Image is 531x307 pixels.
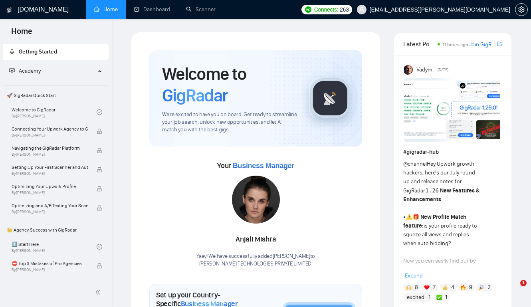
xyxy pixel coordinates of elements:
span: Navigating the GigRadar Platform [12,144,88,152]
span: 9 [469,283,472,291]
iframe: Intercom live chat [504,280,523,299]
h1: # gigradar-hub [403,148,502,156]
span: 7 [433,283,436,291]
span: rocket [9,49,15,54]
span: Academy [9,67,41,74]
img: 🔥 [460,285,466,290]
span: check-circle [97,244,102,250]
span: [DATE] [438,66,448,73]
span: fund-projection-screen [9,68,15,73]
span: By [PERSON_NAME] [12,190,88,195]
strong: New Features & Enhancements [403,187,479,203]
span: Home [5,26,39,42]
span: setting [515,6,527,13]
span: double-left [95,288,103,296]
span: Business Manager [233,162,294,170]
span: Expand [405,272,423,279]
span: By [PERSON_NAME] [12,267,88,272]
img: Vadym [404,65,414,75]
span: @channel [403,160,427,167]
a: export [497,40,502,48]
span: ⛔ Top 3 Mistakes of Pro Agencies [12,259,88,267]
span: Optimizing and A/B Testing Your Scanner for Better Results [12,202,88,210]
img: gigradar-logo.png [310,78,350,118]
span: 🚀 GigRadar Quick Start [4,87,108,103]
span: 👑 Agency Success with GigRadar [4,222,108,238]
span: 11 hours ago [442,42,468,48]
span: By [PERSON_NAME] [12,171,88,176]
span: 1 [428,293,430,301]
span: By [PERSON_NAME] [12,152,88,157]
span: 263 [340,5,349,14]
span: export [497,41,502,47]
span: lock [97,148,102,153]
strong: New Profile Match feature: [403,214,466,229]
span: ⚠️ [406,214,412,220]
span: lock [97,205,102,211]
img: ❤️ [424,285,430,290]
span: 8 [415,283,418,291]
img: logo [7,4,12,16]
span: Latest Posts from the GigRadar Community [403,39,435,49]
span: 1 [520,280,527,286]
span: check-circle [97,109,102,115]
img: F09AC4U7ATU-image.png [404,78,500,142]
span: By [PERSON_NAME] [12,133,88,138]
span: lock [97,263,102,269]
a: Join GigRadar Slack Community [469,40,495,49]
span: GigRadar [162,85,228,106]
div: Yaay! We have successfully added [PERSON_NAME] to [196,253,315,268]
span: lock [97,167,102,172]
span: We're excited to have you on board. Get ready to streamline your job search, unlock new opportuni... [162,111,297,134]
span: user [359,7,365,12]
span: 🎁 [412,214,419,220]
span: By [PERSON_NAME] [12,210,88,214]
img: upwork-logo.png [305,6,311,13]
span: 2 [487,283,491,291]
img: 👍 [442,285,448,290]
div: Anjali Mishra [196,233,315,246]
span: 4 [451,283,454,291]
span: Academy [19,67,41,74]
p: [PERSON_NAME] TECHNOLOGIES PRIVATE LIMITED . [196,260,315,268]
span: Vadym [416,65,432,74]
li: Getting Started [3,44,109,60]
span: :excited: [406,293,426,302]
button: setting [515,3,528,16]
span: lock [97,129,102,134]
span: Setting Up Your First Scanner and Auto-Bidder [12,163,88,171]
span: Your [217,161,294,170]
span: Optimizing Your Upwork Profile [12,182,88,190]
a: dashboardDashboard [134,6,170,13]
img: 🎉 [479,285,484,290]
a: 1️⃣ Start HereBy[PERSON_NAME] [12,238,97,256]
a: homeHome [94,6,118,13]
span: Connects: [314,5,338,14]
img: 🙌 [406,285,412,290]
code: 1.26 [425,187,439,194]
a: searchScanner [186,6,216,13]
span: 1 [445,293,447,301]
span: Getting Started [19,48,57,55]
img: ✅ [436,295,442,300]
a: Welcome to GigRadarBy[PERSON_NAME] [12,103,97,121]
h1: Welcome to [162,63,297,106]
span: Connecting Your Upwork Agency to GigRadar [12,125,88,133]
img: 1706121430734-multi-295.jpg [232,176,280,224]
a: setting [515,6,528,13]
span: lock [97,186,102,192]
